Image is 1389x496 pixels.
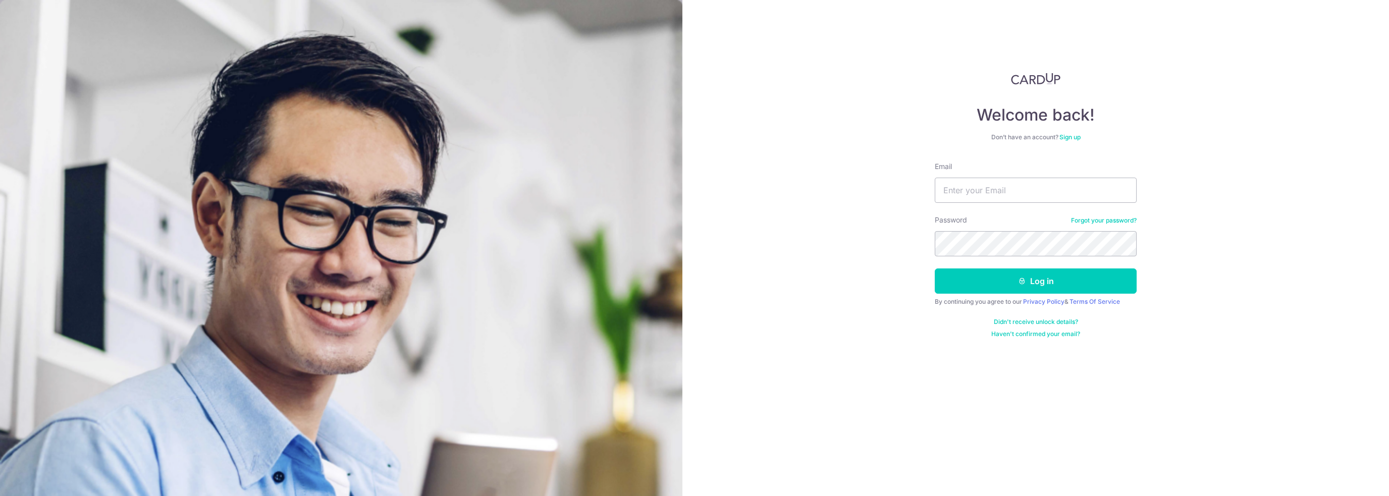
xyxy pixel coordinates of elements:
[935,161,952,172] label: Email
[1071,216,1137,225] a: Forgot your password?
[935,215,967,225] label: Password
[935,298,1137,306] div: By continuing you agree to our &
[994,318,1078,326] a: Didn't receive unlock details?
[935,268,1137,294] button: Log in
[991,330,1080,338] a: Haven't confirmed your email?
[1023,298,1064,305] a: Privacy Policy
[935,178,1137,203] input: Enter your Email
[935,105,1137,125] h4: Welcome back!
[935,133,1137,141] div: Don’t have an account?
[1070,298,1120,305] a: Terms Of Service
[1011,73,1060,85] img: CardUp Logo
[1059,133,1081,141] a: Sign up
